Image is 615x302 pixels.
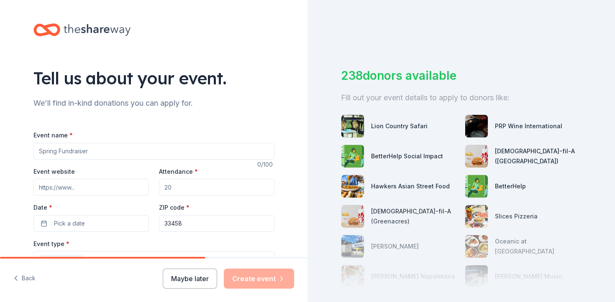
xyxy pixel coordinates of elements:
[465,145,488,167] img: photo for Chick-fil-A (Boca Raton)
[39,255,83,266] div: Fundraiser
[159,215,274,232] input: 12345 (U.S. only)
[341,175,364,198] img: photo for Hawkers Asian Street Food
[33,251,274,269] button: Fundraiser
[13,270,36,287] button: Back
[371,121,428,131] div: Lion Country Safari
[495,121,562,131] div: PRP Wine International
[257,160,274,170] div: 0 /100
[371,181,450,191] div: Hawkers Asian Street Food
[33,203,149,212] label: Date
[33,143,274,160] input: Spring Fundraiser
[33,96,274,110] div: We'll find in-kind donations you can apply for.
[371,151,443,161] div: BetterHelp Social Impact
[33,215,149,232] button: Pick a date
[33,240,69,248] label: Event type
[341,91,582,104] div: Fill out your event details to apply to donors like:
[341,115,364,137] img: photo for Lion Country Safari
[341,67,582,84] div: 238 donors available
[465,175,488,198] img: photo for BetterHelp
[163,269,217,289] button: Maybe later
[495,146,582,166] div: [DEMOGRAPHIC_DATA]-fil-A ([GEOGRAPHIC_DATA])
[33,131,73,140] label: Event name
[465,115,488,137] img: photo for PRP Wine International
[159,203,190,212] label: ZIP code
[341,145,364,167] img: photo for BetterHelp Social Impact
[159,179,274,195] input: 20
[495,181,526,191] div: BetterHelp
[33,179,149,195] input: https://www...
[159,167,198,176] label: Attendance
[54,218,85,228] span: Pick a date
[33,167,75,176] label: Event website
[33,66,274,90] div: Tell us about your event.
